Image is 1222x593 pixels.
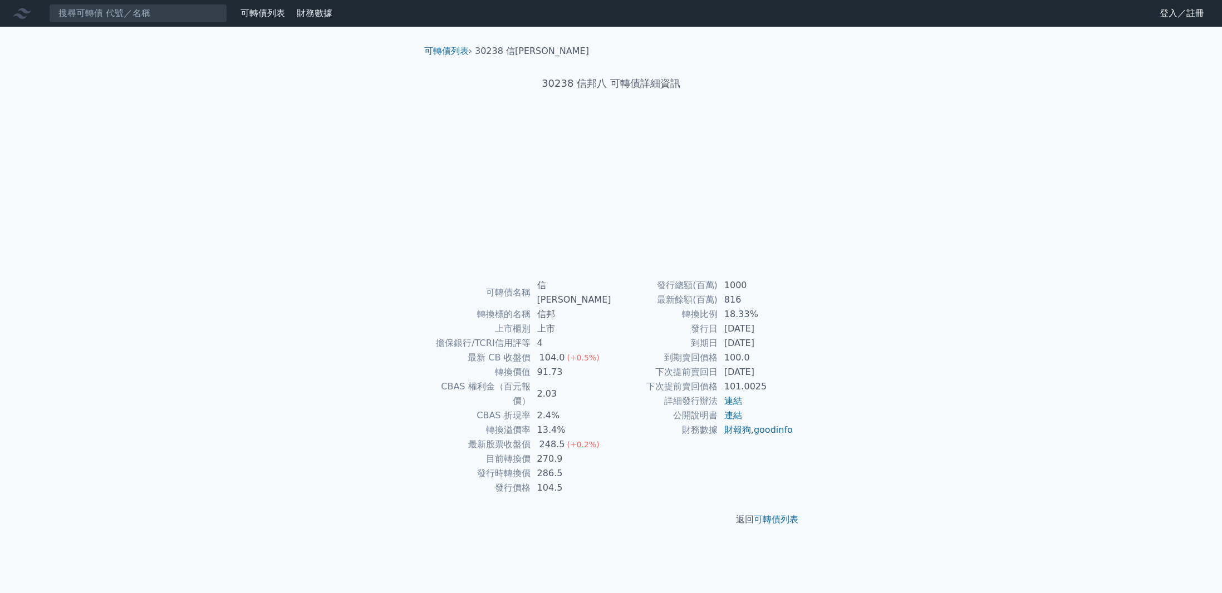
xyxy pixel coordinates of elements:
[424,46,469,56] a: 可轉債列表
[754,424,793,435] a: goodinfo
[718,379,794,394] td: 101.0025
[611,365,718,379] td: 下次提前賣回日
[537,350,567,365] div: 104.0
[531,452,611,466] td: 270.9
[241,8,285,18] a: 可轉債列表
[718,307,794,322] td: 18.33%
[429,278,531,307] td: 可轉債名稱
[724,396,742,406] a: 連結
[1151,4,1213,22] a: 登入／註冊
[567,440,599,449] span: (+0.2%)
[429,322,531,336] td: 上市櫃別
[531,423,611,437] td: 13.4%
[297,8,332,18] a: 財務數據
[531,365,611,379] td: 91.73
[475,45,589,58] li: 30238 信[PERSON_NAME]
[611,278,718,293] td: 發行總額(百萬)
[531,466,611,481] td: 286.5
[429,481,531,495] td: 發行價格
[49,4,227,23] input: 搜尋可轉債 代號／名稱
[429,466,531,481] td: 發行時轉換價
[429,408,531,423] td: CBAS 折現率
[611,350,718,365] td: 到期賣回價格
[718,365,794,379] td: [DATE]
[429,307,531,322] td: 轉換標的名稱
[424,45,472,58] li: ›
[611,408,718,423] td: 公開說明書
[531,408,611,423] td: 2.4%
[415,76,807,91] h1: 30238 信邦八 可轉債詳細資訊
[531,278,611,307] td: 信[PERSON_NAME]
[531,322,611,336] td: 上市
[531,379,611,408] td: 2.03
[429,365,531,379] td: 轉換價值
[429,350,531,365] td: 最新 CB 收盤價
[611,336,718,350] td: 到期日
[611,423,718,437] td: 財務數據
[718,336,794,350] td: [DATE]
[754,514,798,525] a: 可轉債列表
[718,423,794,437] td: ,
[724,410,742,421] a: 連結
[724,424,751,435] a: 財報狗
[429,437,531,452] td: 最新股票收盤價
[429,379,531,408] td: CBAS 權利金（百元報價）
[611,394,718,408] td: 詳細發行辦法
[429,336,531,350] td: 擔保銀行/TCRI信用評等
[531,307,611,322] td: 信邦
[611,293,718,307] td: 最新餘額(百萬)
[611,322,718,336] td: 發行日
[718,293,794,307] td: 816
[718,278,794,293] td: 1000
[718,322,794,336] td: [DATE]
[718,350,794,365] td: 100.0
[537,437,567,452] div: 248.5
[567,353,599,362] span: (+0.5%)
[611,379,718,394] td: 下次提前賣回價格
[429,423,531,437] td: 轉換溢價率
[531,336,611,350] td: 4
[429,452,531,466] td: 目前轉換價
[611,307,718,322] td: 轉換比例
[415,513,807,526] p: 返回
[531,481,611,495] td: 104.5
